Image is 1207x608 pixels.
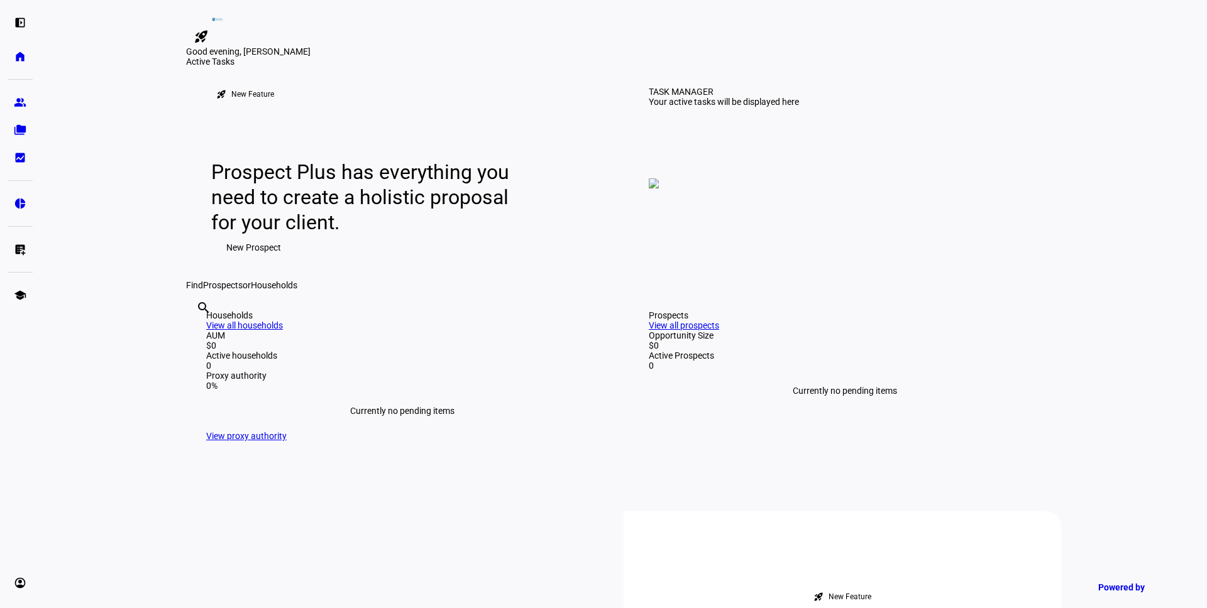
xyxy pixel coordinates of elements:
[216,89,226,99] mat-icon: rocket_launch
[194,29,209,44] mat-icon: rocket_launch
[206,330,598,340] div: AUM
[1092,575,1188,599] a: Powered by
[206,431,287,441] a: View proxy authority
[251,280,297,290] span: Households
[649,330,1041,340] div: Opportunity Size
[649,320,719,330] a: View all prospects
[649,371,1041,411] div: Currently no pending items
[649,97,799,107] div: Your active tasks will be displayed here
[206,381,598,391] div: 0%
[211,235,296,260] button: New Prospect
[206,320,283,330] a: View all households
[8,44,33,69] a: home
[649,361,1041,371] div: 0
[649,350,1041,361] div: Active Prospects
[649,87,714,97] div: TASK MANAGER
[649,340,1041,350] div: $0
[14,197,26,210] eth-mat-symbol: pie_chart
[206,340,598,350] div: $0
[14,16,26,29] eth-mat-symbol: left_panel_open
[813,592,824,602] mat-icon: rocket_launch
[8,145,33,170] a: bid_landscape
[186,280,1061,290] div: Find or
[226,235,281,260] span: New Prospect
[206,361,598,371] div: 0
[8,90,33,115] a: group
[186,46,1061,57] div: Good evening, [PERSON_NAME]
[8,191,33,216] a: pie_chart
[206,350,598,361] div: Active households
[14,289,26,301] eth-mat-symbol: school
[14,124,26,136] eth-mat-symbol: folder_copy
[203,280,243,290] span: Prospects
[206,391,598,431] div: Currently no pending items
[14,243,26,256] eth-mat-symbol: list_alt_add
[211,160,521,235] div: Prospect Plus has everything you need to create a holistic proposal for your client.
[8,117,33,143] a: folder_copy
[206,310,598,320] div: Households
[196,300,211,315] mat-icon: search
[186,57,1061,67] div: Active Tasks
[649,178,659,188] img: empty-tasks.png
[14,151,26,164] eth-mat-symbol: bid_landscape
[829,592,871,602] div: New Feature
[14,96,26,109] eth-mat-symbol: group
[649,310,1041,320] div: Prospects
[14,50,26,63] eth-mat-symbol: home
[206,371,598,381] div: Proxy authority
[196,317,199,332] input: Enter name of prospect or household
[14,577,26,589] eth-mat-symbol: account_circle
[231,89,274,99] div: New Feature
